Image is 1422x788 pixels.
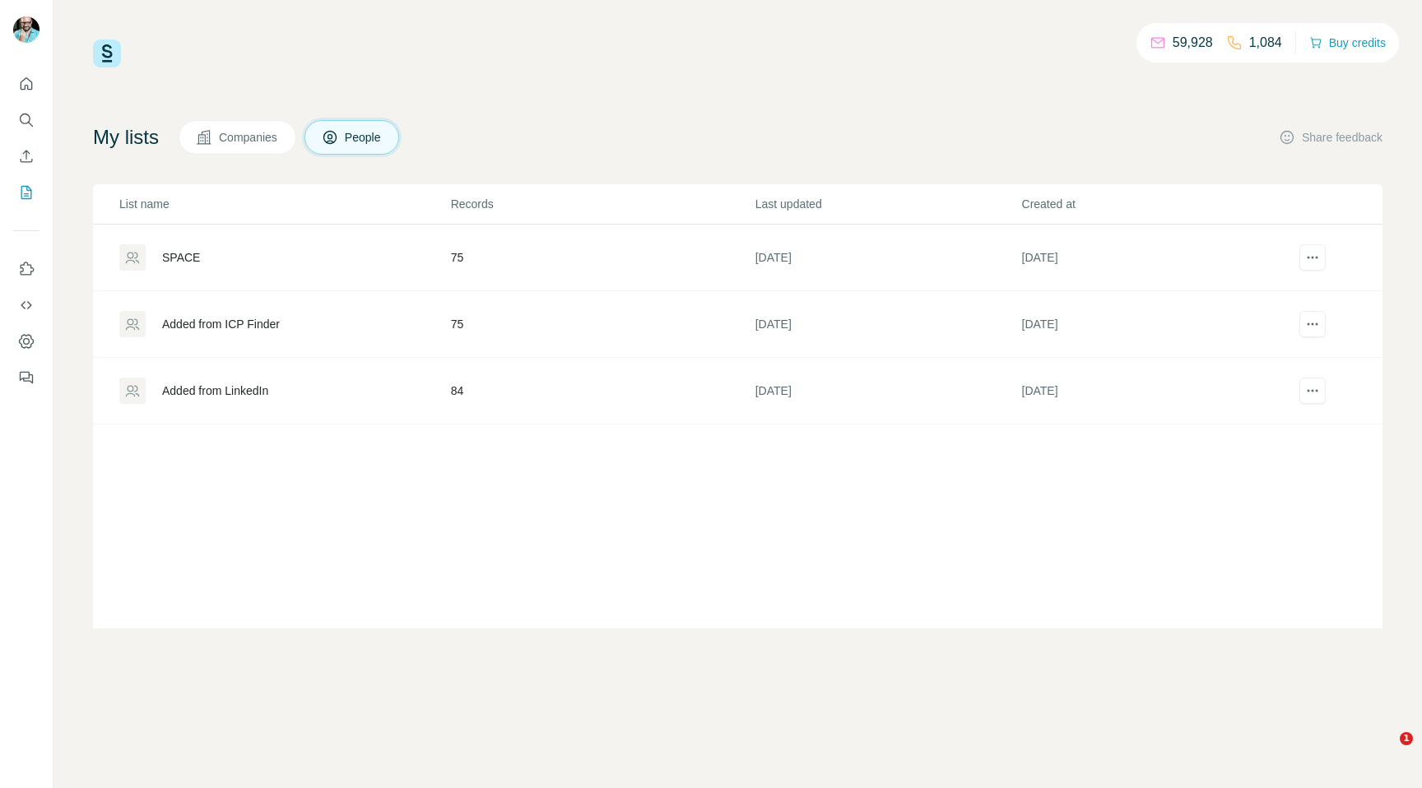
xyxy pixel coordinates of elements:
[162,249,200,266] div: SPACE
[1021,225,1288,291] td: [DATE]
[13,178,39,207] button: My lists
[13,254,39,284] button: Use Surfe on LinkedIn
[219,129,279,146] span: Companies
[13,105,39,135] button: Search
[755,225,1021,291] td: [DATE]
[162,382,268,399] div: Added from LinkedIn
[93,124,159,151] h4: My lists
[1022,196,1287,212] p: Created at
[13,69,39,99] button: Quick start
[755,291,1021,358] td: [DATE]
[755,196,1020,212] p: Last updated
[13,327,39,356] button: Dashboard
[450,291,755,358] td: 75
[93,39,121,67] img: Surfe Logo
[1279,129,1382,146] button: Share feedback
[1299,311,1326,337] button: actions
[162,316,280,332] div: Added from ICP Finder
[755,358,1021,424] td: [DATE]
[1173,33,1213,53] p: 59,928
[1299,244,1326,271] button: actions
[1021,291,1288,358] td: [DATE]
[13,290,39,320] button: Use Surfe API
[450,225,755,291] td: 75
[119,196,449,212] p: List name
[450,358,755,424] td: 84
[1249,33,1282,53] p: 1,084
[13,363,39,392] button: Feedback
[1309,31,1386,54] button: Buy credits
[1299,378,1326,404] button: actions
[13,141,39,171] button: Enrich CSV
[451,196,754,212] p: Records
[13,16,39,43] img: Avatar
[1400,732,1413,745] span: 1
[1366,732,1406,772] iframe: Intercom live chat
[345,129,383,146] span: People
[1021,358,1288,424] td: [DATE]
